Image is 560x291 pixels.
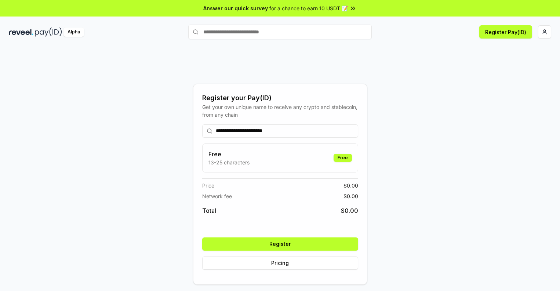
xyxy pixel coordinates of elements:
[202,192,232,200] span: Network fee
[479,25,532,39] button: Register Pay(ID)
[202,257,358,270] button: Pricing
[202,206,216,215] span: Total
[203,4,268,12] span: Answer our quick survey
[269,4,348,12] span: for a chance to earn 10 USDT 📝
[208,150,250,159] h3: Free
[202,237,358,251] button: Register
[343,192,358,200] span: $ 0.00
[208,159,250,166] p: 13-25 characters
[9,28,33,37] img: reveel_dark
[341,206,358,215] span: $ 0.00
[35,28,62,37] img: pay_id
[343,182,358,189] span: $ 0.00
[202,93,358,103] div: Register your Pay(ID)
[202,182,214,189] span: Price
[202,103,358,119] div: Get your own unique name to receive any crypto and stablecoin, from any chain
[334,154,352,162] div: Free
[63,28,84,37] div: Alpha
